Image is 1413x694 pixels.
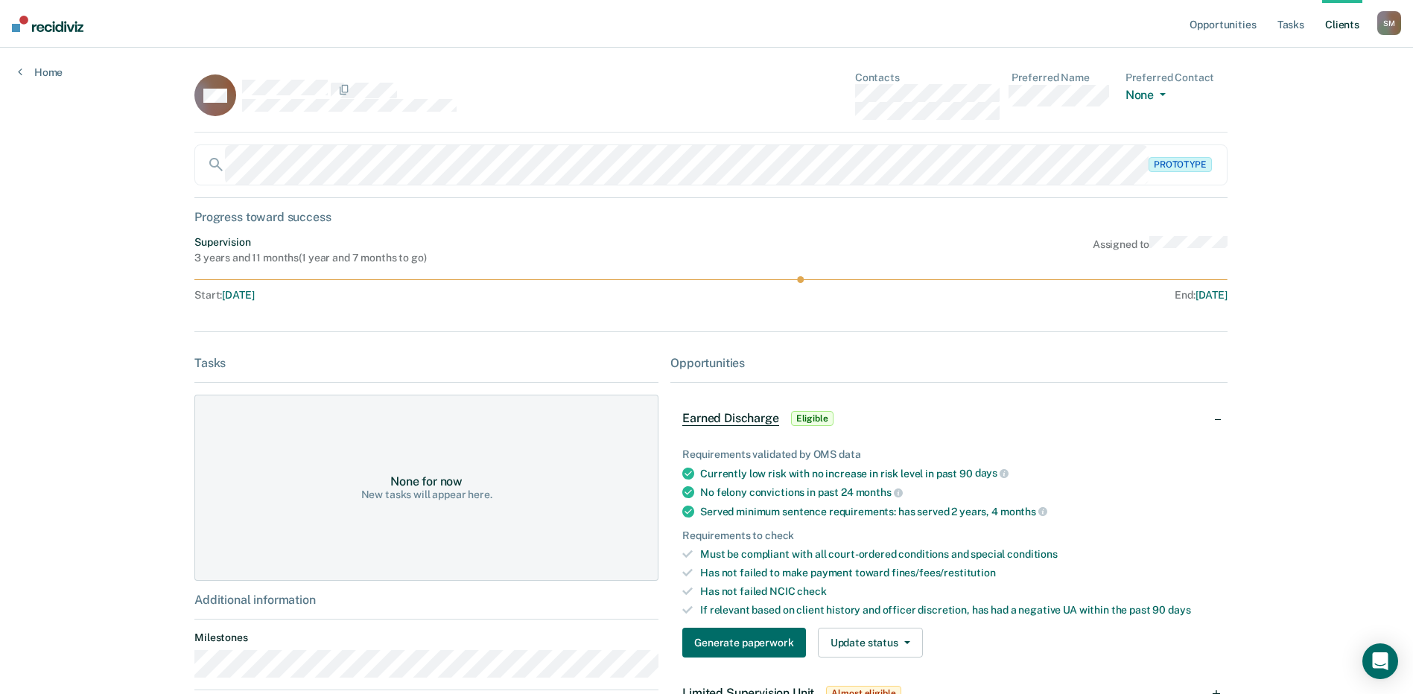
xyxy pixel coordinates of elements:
button: None [1125,88,1172,105]
button: Update status [818,628,923,658]
div: No felony convictions in past 24 [700,486,1216,499]
dt: Preferred Contact [1125,71,1228,84]
span: months [1000,506,1047,518]
div: Has not failed NCIC [700,585,1216,598]
div: Open Intercom Messenger [1362,643,1398,679]
div: Served minimum sentence requirements: has served 2 years, 4 [700,505,1216,518]
div: Assigned to [1093,236,1228,264]
span: [DATE] [222,289,254,301]
span: days [975,467,1009,479]
span: months [856,486,903,498]
div: Additional information [194,593,658,607]
button: SM [1377,11,1401,35]
div: S M [1377,11,1401,35]
div: Start : [194,289,711,302]
div: Has not failed to make payment toward [700,567,1216,579]
span: conditions [1007,548,1058,560]
div: Tasks [194,356,658,370]
span: Eligible [791,411,833,426]
div: Must be compliant with all court-ordered conditions and special [700,548,1216,561]
div: Requirements to check [682,529,1216,542]
button: Generate paperwork [682,628,805,658]
img: Recidiviz [12,16,83,32]
div: Requirements validated by OMS data [682,448,1216,461]
div: If relevant based on client history and officer discretion, has had a negative UA within the past 90 [700,604,1216,617]
a: Navigate to form link [682,628,811,658]
div: End : [717,289,1228,302]
div: Earned DischargeEligible [670,395,1228,442]
span: check [797,585,826,597]
span: Earned Discharge [682,411,778,426]
dt: Milestones [194,631,658,644]
span: [DATE] [1196,289,1228,301]
span: fines/fees/restitution [892,567,996,579]
div: Supervision [194,236,426,249]
div: New tasks will appear here. [361,488,492,501]
div: 3 years and 11 months ( 1 year and 7 months to go ) [194,252,426,264]
span: days [1168,604,1190,616]
a: Home [18,66,63,79]
div: Currently low risk with no increase in risk level in past 90 [700,467,1216,480]
dt: Preferred Name [1012,71,1114,84]
div: Progress toward success [194,210,1228,224]
div: None for now [390,474,463,488]
div: Opportunities [670,356,1228,370]
dt: Contacts [855,71,1000,84]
